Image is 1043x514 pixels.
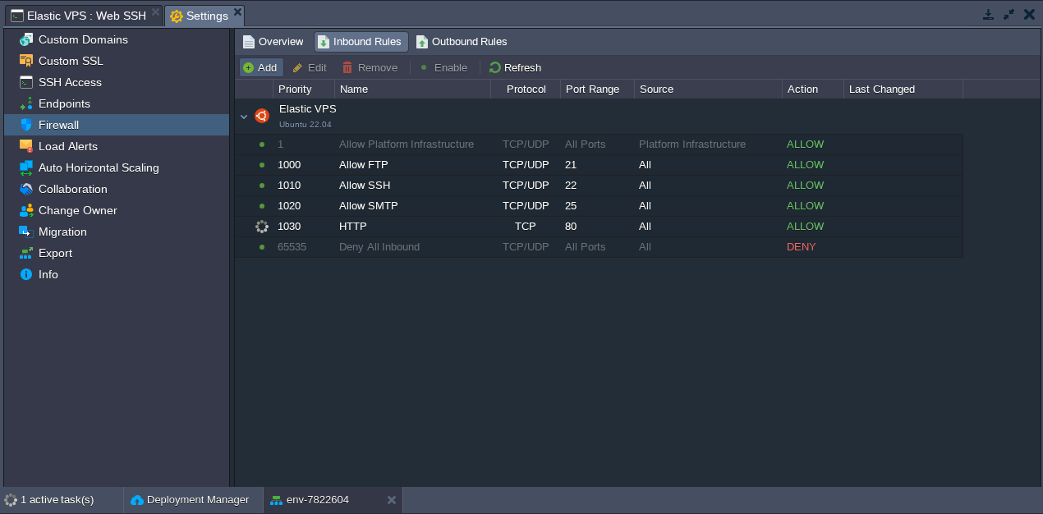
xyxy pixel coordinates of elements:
[35,139,100,154] a: Load Alerts
[273,176,333,195] div: 1010
[635,237,781,257] div: All
[317,33,402,51] span: Inbound Rules
[35,267,61,282] a: Info
[170,6,228,26] span: Settings
[635,155,781,175] div: All
[491,217,559,236] div: TCP
[783,80,843,99] div: Action
[845,80,963,99] div: Last Changed
[561,176,633,195] div: 22
[783,176,843,195] div: ALLOW
[636,80,782,99] div: Source
[416,33,508,51] span: Outbound Rules
[241,60,282,75] button: Add
[491,155,559,175] div: TCP/UDP
[562,80,634,99] div: Port Range
[35,75,104,89] a: SSH Access
[488,60,546,75] button: Refresh
[491,135,559,154] div: TCP/UDP
[335,155,489,175] div: Allow FTP
[418,60,472,75] button: Enable
[279,120,332,129] span: Ubuntu 22.04
[783,155,843,175] div: ALLOW
[273,196,333,216] div: 1020
[635,135,781,154] div: Platform Infrastructure
[35,32,131,47] a: Custom Domains
[35,117,81,132] a: Firewall
[783,196,843,216] div: ALLOW
[491,196,559,216] div: TCP/UDP
[561,217,633,236] div: 80
[273,155,333,175] div: 1000
[35,96,93,111] a: Endpoints
[491,176,559,195] div: TCP/UDP
[35,181,110,196] a: Collaboration
[783,217,843,236] div: ALLOW
[335,237,489,257] div: Deny All Inbound
[35,160,162,175] a: Auto Horizontal Scaling
[561,135,633,154] div: All Ports
[635,196,781,216] div: All
[635,217,781,236] div: All
[273,237,333,257] div: 65535
[783,237,843,257] div: DENY
[273,135,333,154] div: 1
[21,487,123,513] div: 1 active task(s)
[335,217,489,236] div: HTTP
[253,103,337,130] span: Elastic VPS
[292,60,332,75] button: Edit
[242,33,303,51] span: Overview
[131,492,249,508] button: Deployment Manager
[335,196,489,216] div: Allow SMTP
[635,176,781,195] div: All
[561,155,633,175] div: 21
[561,196,633,216] div: 25
[335,135,489,154] div: Allow Platform Infrastructure
[273,217,333,236] div: 1030
[11,6,146,25] span: Elastic VPS : Web SSH
[561,237,633,257] div: All Ports
[491,237,559,257] div: TCP/UDP
[35,53,106,68] a: Custom SSL
[35,246,75,260] a: Export
[35,224,90,239] a: Migration
[492,80,560,99] div: Protocol
[335,176,489,195] div: Allow SSH
[342,60,402,75] button: Remove
[35,203,120,218] a: Change Owner
[270,492,349,508] button: env-7822604
[336,80,490,99] div: Name
[783,135,843,154] div: ALLOW
[274,80,334,99] div: Priority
